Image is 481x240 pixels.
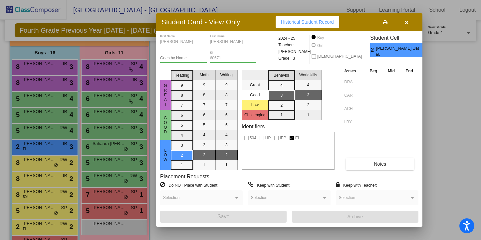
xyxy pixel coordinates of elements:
span: EL [295,134,300,142]
input: assessment [344,77,362,87]
span: Historical Student Record [281,19,334,25]
span: [DEMOGRAPHIC_DATA] [317,52,362,60]
span: Notes [374,161,386,167]
div: Boy [317,35,324,41]
span: [PERSON_NAME] [376,45,413,52]
button: Archive [292,211,418,223]
span: Archive [348,214,363,219]
button: Historical Student Record [276,16,339,28]
span: EL [376,52,408,57]
span: Low [162,148,168,162]
label: = Keep with Student: [248,182,291,188]
th: Beg [364,67,382,75]
span: Good [162,116,168,134]
span: Save [217,214,229,219]
label: = Do NOT Place with Student: [160,182,218,188]
span: HP [265,134,271,142]
div: Girl [317,43,324,49]
label: Placement Requests [160,173,209,180]
span: 504 [250,134,256,142]
label: = Keep with Teacher: [336,182,377,188]
h3: Student Cell [370,35,428,41]
button: Notes [346,158,414,170]
span: Teacher: [PERSON_NAME] [278,42,311,55]
span: Grade : 3 [278,55,295,62]
input: Enter ID [210,56,257,61]
span: 2024 - 25 [278,35,295,42]
span: JB [413,45,422,52]
input: goes by name [160,56,207,61]
th: End [400,67,418,75]
input: assessment [344,90,362,100]
span: Great [162,83,168,107]
input: assessment [344,117,362,127]
button: Save [160,211,287,223]
h3: Student Card - View Only [161,18,240,26]
span: 3 [422,46,428,54]
span: IEP [280,134,286,142]
input: assessment [344,104,362,114]
th: Asses [343,67,364,75]
th: Mid [382,67,400,75]
label: Identifiers [242,123,265,130]
span: 2 [370,46,376,54]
